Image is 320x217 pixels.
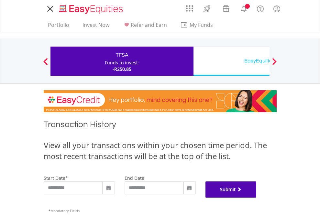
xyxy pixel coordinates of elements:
[236,2,252,15] a: Notifications
[125,175,144,181] label: end date
[45,22,72,32] a: Portfolio
[180,21,223,29] span: My Funds
[44,140,277,162] div: View all your transactions within your chosen time period. The most recent transactions will be a...
[44,119,277,133] h1: Transaction History
[120,22,170,32] a: Refer and Earn
[57,2,126,15] a: Home page
[202,3,212,14] img: thrive-v2.svg
[44,175,65,181] label: start date
[131,21,167,28] span: Refer and Earn
[205,181,257,198] button: Submit
[269,2,285,16] a: My Profile
[221,3,231,14] img: vouchers-v2.svg
[49,208,80,213] span: Mandatory Fields
[44,90,277,112] img: EasyCredit Promotion Banner
[105,60,139,66] div: Funds to invest:
[58,4,126,15] img: EasyEquities_Logo.png
[216,2,236,14] a: Vouchers
[182,2,197,12] a: AppsGrid
[39,61,52,68] button: Previous
[186,5,193,12] img: grid-menu-icon.svg
[54,50,190,60] div: TFSA
[113,66,131,72] span: -R250.85
[80,22,112,32] a: Invest Now
[268,61,281,68] button: Next
[252,2,269,15] a: FAQ's and Support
